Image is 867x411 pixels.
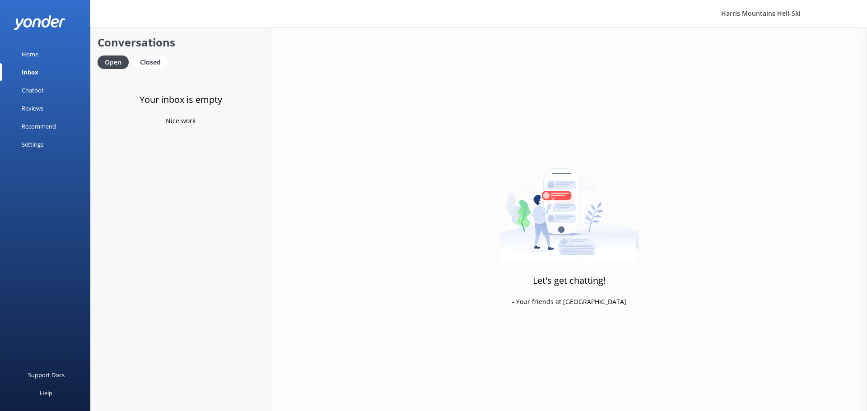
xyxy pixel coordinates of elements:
a: Closed [133,57,172,67]
h2: Conversations [98,34,264,51]
div: Support Docs [28,366,65,384]
h3: Let's get chatting! [533,273,606,288]
p: Nice work [166,116,196,126]
div: Home [22,45,38,63]
img: artwork of a man stealing a conversation from at giant smartphone [499,149,639,262]
img: yonder-white-logo.png [14,15,65,30]
div: Open [98,55,129,69]
div: Recommend [22,117,56,135]
div: Help [40,384,52,402]
div: Reviews [22,99,43,117]
h3: Your inbox is empty [140,92,222,107]
div: Chatbot [22,81,44,99]
a: Open [98,57,133,67]
div: Inbox [22,63,38,81]
div: Closed [133,55,168,69]
span: Harris Mountains Heli-Ski [721,9,801,18]
div: Settings [22,135,43,153]
p: - Your friends at [GEOGRAPHIC_DATA] [512,297,626,307]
